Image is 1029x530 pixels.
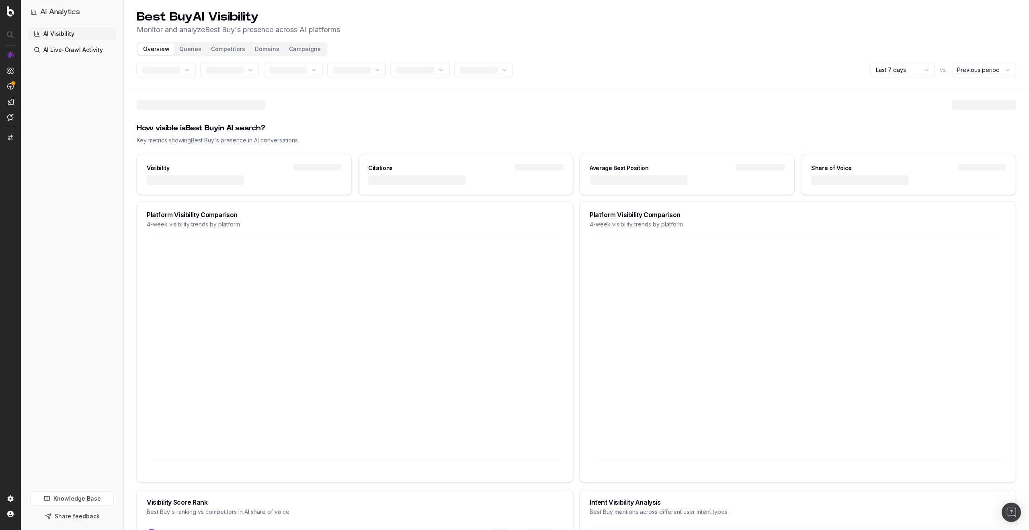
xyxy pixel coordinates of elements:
[7,52,14,58] img: Analytics
[137,136,1016,144] div: Key metrics showing Best Buy 's presence in AI conversations
[31,491,114,506] a: Knowledge Base
[137,123,1016,134] div: How visible is Best Buy in AI search?
[147,508,563,516] div: Best Buy 's ranking vs competitors in AI share of voice
[368,164,393,172] div: Citations
[7,495,14,502] img: Setting
[250,43,284,55] button: Domains
[147,499,563,505] div: Visibility Score Rank
[147,220,563,228] div: 4-week visibility trends by platform
[811,164,852,172] div: Share of Voice
[590,499,1006,505] div: Intent Visibility Analysis
[31,6,114,18] button: AI Analytics
[590,164,649,172] div: Average Best Position
[7,83,14,90] img: Activation
[590,508,1006,516] div: Best Buy mentions across different user intent types
[8,135,13,140] img: Switch project
[590,212,1006,218] div: Platform Visibility Comparison
[147,164,170,172] div: Visibility
[137,10,340,24] h1: Best Buy AI Visibility
[7,67,14,74] img: Intelligence
[940,66,947,74] span: vs.
[147,212,563,218] div: Platform Visibility Comparison
[590,220,1006,228] div: 4-week visibility trends by platform
[138,43,174,55] button: Overview
[27,27,117,40] a: AI Visibility
[284,43,326,55] button: Campaigns
[7,99,14,105] img: Studio
[174,43,206,55] button: Queries
[1002,503,1021,522] div: Open Intercom Messenger
[27,43,117,56] a: AI Live-Crawl Activity
[40,6,80,18] h1: AI Analytics
[137,24,340,35] p: Monitor and analyze Best Buy 's presence across AI platforms
[7,6,14,16] img: Botify logo
[7,511,14,517] img: My account
[7,114,14,121] img: Assist
[31,509,114,524] button: Share feedback
[206,43,250,55] button: Competitors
